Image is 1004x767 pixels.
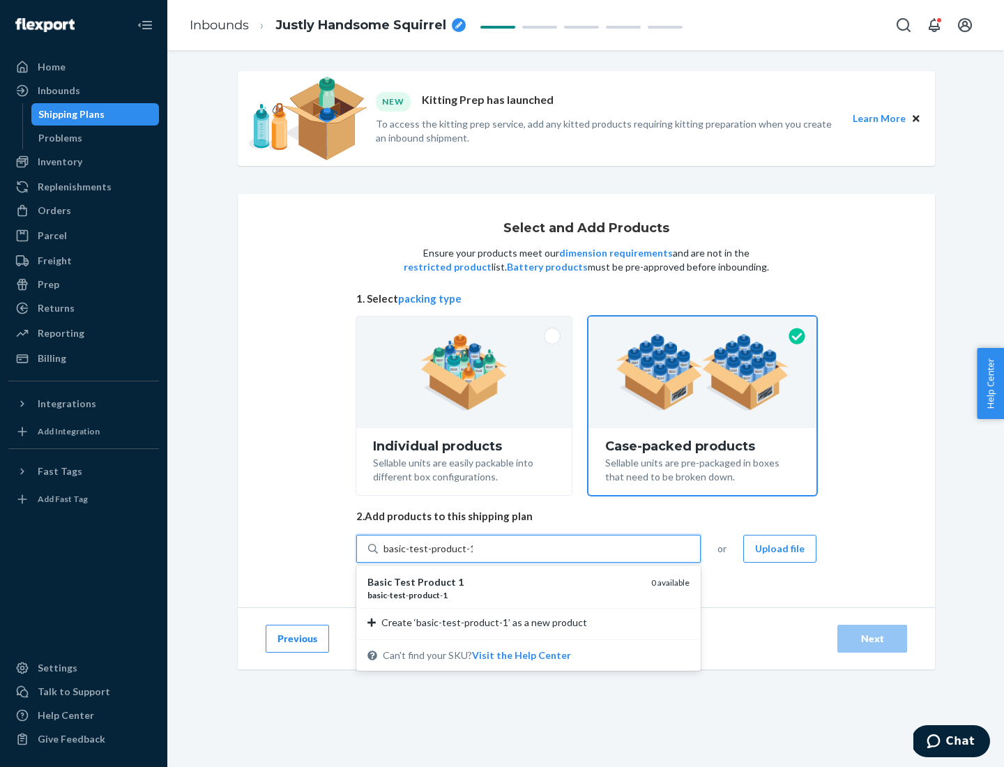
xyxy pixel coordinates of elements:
h1: Select and Add Products [503,222,669,236]
span: Can't find your SKU? [383,648,571,662]
em: Test [394,576,416,588]
a: Freight [8,250,159,272]
a: Inventory [8,151,159,173]
div: Shipping Plans [38,107,105,121]
button: Upload file [743,535,816,563]
span: 1. Select [356,291,816,306]
p: To access the kitting prep service, add any kitted products requiring kitting preparation when yo... [376,117,840,145]
span: 0 available [651,577,690,588]
div: Problems [38,131,82,145]
span: 2. Add products to this shipping plan [356,509,816,524]
a: Problems [31,127,160,149]
div: Give Feedback [38,732,105,746]
div: Help Center [38,708,94,722]
button: Battery products [507,260,588,274]
div: Prep [38,278,59,291]
div: Individual products [373,439,555,453]
div: Add Integration [38,425,100,437]
button: Learn More [853,111,906,126]
div: Returns [38,301,75,315]
div: Fast Tags [38,464,82,478]
a: Reporting [8,322,159,344]
a: Replenishments [8,176,159,198]
span: Justly Handsome Squirrel [275,17,446,35]
a: Orders [8,199,159,222]
a: Returns [8,297,159,319]
div: Billing [38,351,66,365]
a: Inbounds [8,79,159,102]
div: Inventory [38,155,82,169]
button: Next [837,625,907,653]
div: Settings [38,661,77,675]
button: Talk to Support [8,681,159,703]
button: Give Feedback [8,728,159,750]
span: Create ‘basic-test-product-1’ as a new product [381,616,587,630]
em: Product [418,576,456,588]
input: Basic Test Product 1basic-test-product-10 availableCreate ‘basic-test-product-1’ as a new product... [383,542,473,556]
iframe: Opens a widget where you can chat to one of our agents [913,725,990,760]
div: - - - [367,589,640,601]
p: Kitting Prep has launched [422,92,554,111]
div: Sellable units are easily packable into different box configurations. [373,453,555,484]
em: Basic [367,576,392,588]
a: Help Center [8,704,159,727]
a: Add Integration [8,420,159,443]
button: restricted product [404,260,492,274]
div: NEW [376,92,411,111]
div: Inbounds [38,84,80,98]
a: Inbounds [190,17,249,33]
img: case-pack.59cecea509d18c883b923b81aeac6d0b.png [616,334,789,411]
em: product [409,590,440,600]
div: Add Fast Tag [38,493,88,505]
a: Billing [8,347,159,370]
p: Ensure your products meet our and are not in the list. must be pre-approved before inbounding. [402,246,770,274]
button: Open Search Box [890,11,918,39]
div: Parcel [38,229,67,243]
button: Close Navigation [131,11,159,39]
span: or [717,542,727,556]
a: Prep [8,273,159,296]
button: Open notifications [920,11,948,39]
div: Integrations [38,397,96,411]
ol: breadcrumbs [178,5,477,46]
button: Basic Test Product 1basic-test-product-10 availableCreate ‘basic-test-product-1’ as a new product... [472,648,571,662]
div: Home [38,60,66,74]
button: dimension requirements [559,246,673,260]
a: Shipping Plans [31,103,160,126]
div: Orders [38,204,71,218]
a: Parcel [8,225,159,247]
em: 1 [458,576,464,588]
div: Next [849,632,895,646]
div: Reporting [38,326,84,340]
div: Sellable units are pre-packaged in boxes that need to be broken down. [605,453,800,484]
button: Previous [266,625,329,653]
button: Close [908,111,924,126]
em: basic [367,590,387,600]
a: Settings [8,657,159,679]
button: Help Center [977,348,1004,419]
button: Integrations [8,393,159,415]
button: Open account menu [951,11,979,39]
div: Talk to Support [38,685,110,699]
img: individual-pack.facf35554cb0f1810c75b2bd6df2d64e.png [420,334,508,411]
em: 1 [443,590,448,600]
img: Flexport logo [15,18,75,32]
button: packing type [398,291,462,306]
div: Freight [38,254,72,268]
div: Replenishments [38,180,112,194]
em: test [390,590,406,600]
a: Add Fast Tag [8,488,159,510]
button: Fast Tags [8,460,159,483]
a: Home [8,56,159,78]
div: Case-packed products [605,439,800,453]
